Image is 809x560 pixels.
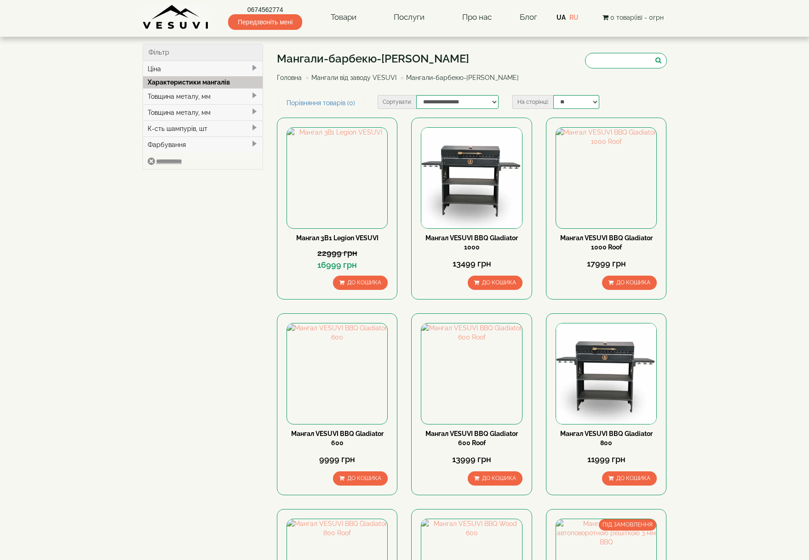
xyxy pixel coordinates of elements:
a: Мангал VESUVI BBQ Gladiator 800 [560,430,653,447]
a: Блог [520,12,537,22]
div: Товщина металу, мм [143,88,263,104]
span: До кошика [482,475,516,481]
button: До кошика [468,471,522,486]
div: Фарбування [143,136,263,153]
div: К-сть шампурів, шт [143,120,263,136]
img: Мангал VESUVI BBQ Gladiator 800 [556,323,656,424]
a: Мангал VESUVI BBQ Gladiator 600 Roof [425,430,518,447]
button: До кошика [333,471,388,486]
a: UA [557,14,566,21]
div: 16999 грн [287,259,388,271]
span: 0 товар(ів) - 0грн [610,14,664,21]
span: ПІД ЗАМОВЛЕННЯ [599,519,656,531]
span: Передзвоніть мені [228,14,302,30]
img: Мангал VESUVI BBQ Gladiator 1000 [421,128,522,228]
a: 0674562774 [228,5,302,14]
span: До кошика [616,475,650,481]
span: До кошика [616,279,650,286]
button: 0 товар(ів) - 0грн [600,12,666,23]
div: Ціна [143,61,263,77]
span: До кошика [347,279,381,286]
a: Мангал 3В1 Legion VESUVI [296,234,379,242]
div: Характеристики мангалів [143,76,263,88]
button: До кошика [602,471,657,486]
img: Мангал 3В1 Legion VESUVI [287,128,387,228]
a: Мангал VESUVI BBQ Gladiator 1000 Roof [560,234,653,251]
h1: Мангали-барбекю-[PERSON_NAME] [277,53,526,65]
div: Товщина металу, мм [143,104,263,120]
button: До кошика [333,276,388,290]
div: 22999 грн [287,247,388,259]
img: Завод VESUVI [143,5,209,30]
a: RU [569,14,579,21]
a: Порівняння товарів (0) [277,95,365,111]
a: Про нас [453,7,501,28]
a: Послуги [384,7,434,28]
label: На сторінці: [512,95,553,109]
span: До кошика [347,475,381,481]
a: Мангал VESUVI BBQ Gladiator 600 [291,430,384,447]
span: До кошика [482,279,516,286]
div: 13999 грн [421,453,522,465]
img: Мангал VESUVI BBQ Gladiator 600 [287,323,387,424]
a: Мангали від заводу VESUVI [311,74,396,81]
div: 9999 грн [287,453,388,465]
a: Мангал VESUVI BBQ Gladiator 1000 [425,234,518,251]
button: До кошика [602,276,657,290]
li: Мангали-барбекю-[PERSON_NAME] [398,73,519,82]
div: 13499 грн [421,258,522,270]
button: До кошика [468,276,522,290]
div: 11999 грн [556,453,657,465]
a: Головна [277,74,302,81]
a: Товари [321,7,366,28]
div: 17999 грн [556,258,657,270]
img: Мангал VESUVI BBQ Gladiator 1000 Roof [556,128,656,228]
label: Сортувати: [378,95,416,109]
div: Фільтр [143,44,263,61]
img: Мангал VESUVI BBQ Gladiator 600 Roof [421,323,522,424]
